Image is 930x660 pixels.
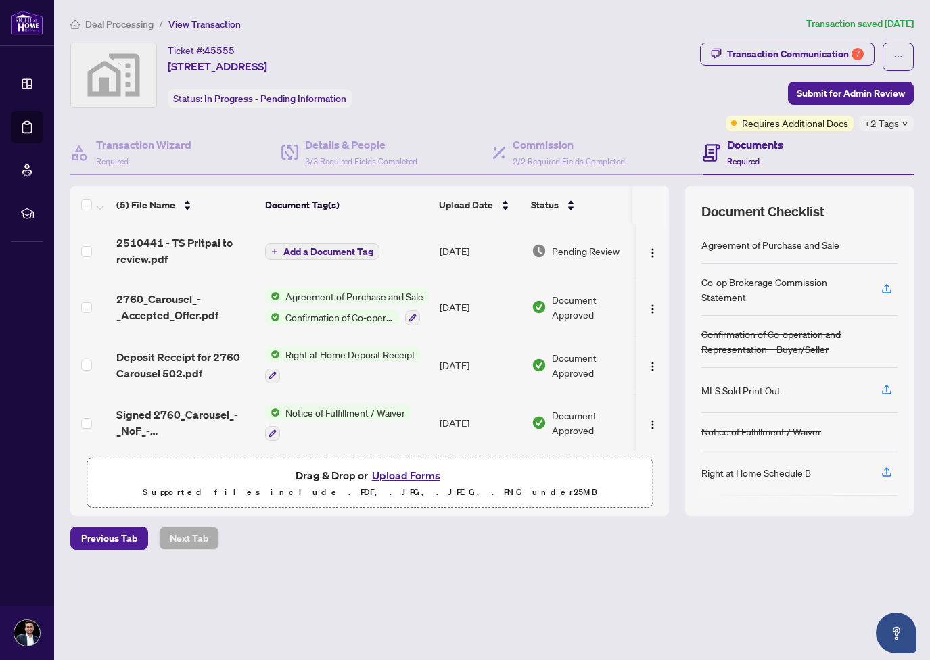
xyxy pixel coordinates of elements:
span: 2510441 - TS Pritpal to review.pdf [116,235,254,267]
button: Status IconNotice of Fulfillment / Waiver [265,405,411,442]
span: Submit for Admin Review [797,82,905,104]
img: Document Status [532,358,547,373]
span: Document Checklist [701,202,824,221]
span: Pending Review [552,243,620,258]
img: Status Icon [265,310,280,325]
span: Confirmation of Co-operation and Representation—Buyer/Seller [280,310,400,325]
img: Document Status [532,415,547,430]
span: Upload Date [439,197,493,212]
div: Confirmation of Co-operation and Representation—Buyer/Seller [701,327,898,356]
div: Ticket #: [168,43,235,58]
div: Right at Home Schedule B [701,465,811,480]
span: +2 Tags [864,116,899,131]
button: Add a Document Tag [265,243,379,260]
span: Add a Document Tag [283,247,373,256]
button: Logo [642,296,664,318]
button: Next Tab [159,527,219,550]
div: Status: [168,89,352,108]
span: 2760_Carousel_-_Accepted_Offer.pdf [116,291,254,323]
span: 2/2 Required Fields Completed [513,156,625,166]
h4: Transaction Wizard [96,137,191,153]
th: Status [526,186,641,224]
th: Document Tag(s) [260,186,434,224]
h4: Documents [727,137,783,153]
button: Upload Forms [368,467,444,484]
th: (5) File Name [111,186,260,224]
button: Open asap [876,613,916,653]
div: Transaction Communication [727,43,864,65]
span: plus [271,248,278,255]
button: Add a Document Tag [265,243,379,260]
td: [DATE] [434,224,526,278]
span: ellipsis [893,52,903,62]
span: Right at Home Deposit Receipt [280,347,421,362]
img: Logo [647,247,658,258]
div: Notice of Fulfillment / Waiver [701,424,821,439]
img: svg%3e [71,43,156,107]
button: Submit for Admin Review [788,82,914,105]
img: Status Icon [265,405,280,420]
td: [DATE] [434,394,526,452]
span: Signed 2760_Carousel_-_NoF_-_Financing___Inspection_Conditions.pdf [116,406,254,439]
span: (5) File Name [116,197,175,212]
td: [DATE] [434,336,526,394]
img: logo [11,10,43,35]
span: Status [531,197,559,212]
img: Logo [647,419,658,430]
img: Logo [647,304,658,314]
td: [DATE] [434,278,526,336]
th: Upload Date [434,186,526,224]
span: Deal Processing [85,18,154,30]
span: Required [96,156,129,166]
div: Co-op Brokerage Commission Statement [701,275,865,304]
article: Transaction saved [DATE] [806,16,914,32]
h4: Commission [513,137,625,153]
span: Deposit Receipt for 2760 Carousel 502.pdf [116,349,254,381]
div: 7 [852,48,864,60]
span: 45555 [204,45,235,57]
span: Required [727,156,760,166]
img: Profile Icon [14,620,40,646]
img: Document Status [532,243,547,258]
span: Requires Additional Docs [742,116,848,131]
span: In Progress - Pending Information [204,93,346,105]
li: / [159,16,163,32]
img: Document Status [532,300,547,314]
span: Document Approved [552,350,636,380]
span: Drag & Drop orUpload FormsSupported files include .PDF, .JPG, .JPEG, .PNG under25MB [87,458,652,509]
button: Logo [642,354,664,376]
span: home [70,20,80,29]
span: [STREET_ADDRESS] [168,58,267,74]
span: 3/3 Required Fields Completed [305,156,417,166]
h4: Details & People [305,137,417,153]
span: Drag & Drop or [296,467,444,484]
img: Status Icon [265,289,280,304]
span: Document Approved [552,292,636,322]
span: Agreement of Purchase and Sale [280,289,429,304]
button: Status IconRight at Home Deposit Receipt [265,347,421,383]
p: Supported files include .PDF, .JPG, .JPEG, .PNG under 25 MB [95,484,644,500]
div: MLS Sold Print Out [701,383,781,398]
span: Document Approved [552,408,636,438]
img: Status Icon [265,347,280,362]
button: Logo [642,240,664,262]
span: Notice of Fulfillment / Waiver [280,405,411,420]
button: Previous Tab [70,527,148,550]
button: Logo [642,412,664,433]
button: Transaction Communication7 [700,43,875,66]
button: Status IconAgreement of Purchase and SaleStatus IconConfirmation of Co-operation and Representati... [265,289,429,325]
span: Previous Tab [81,527,137,549]
span: down [902,120,908,127]
span: View Transaction [168,18,241,30]
div: Agreement of Purchase and Sale [701,237,839,252]
img: Logo [647,361,658,372]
